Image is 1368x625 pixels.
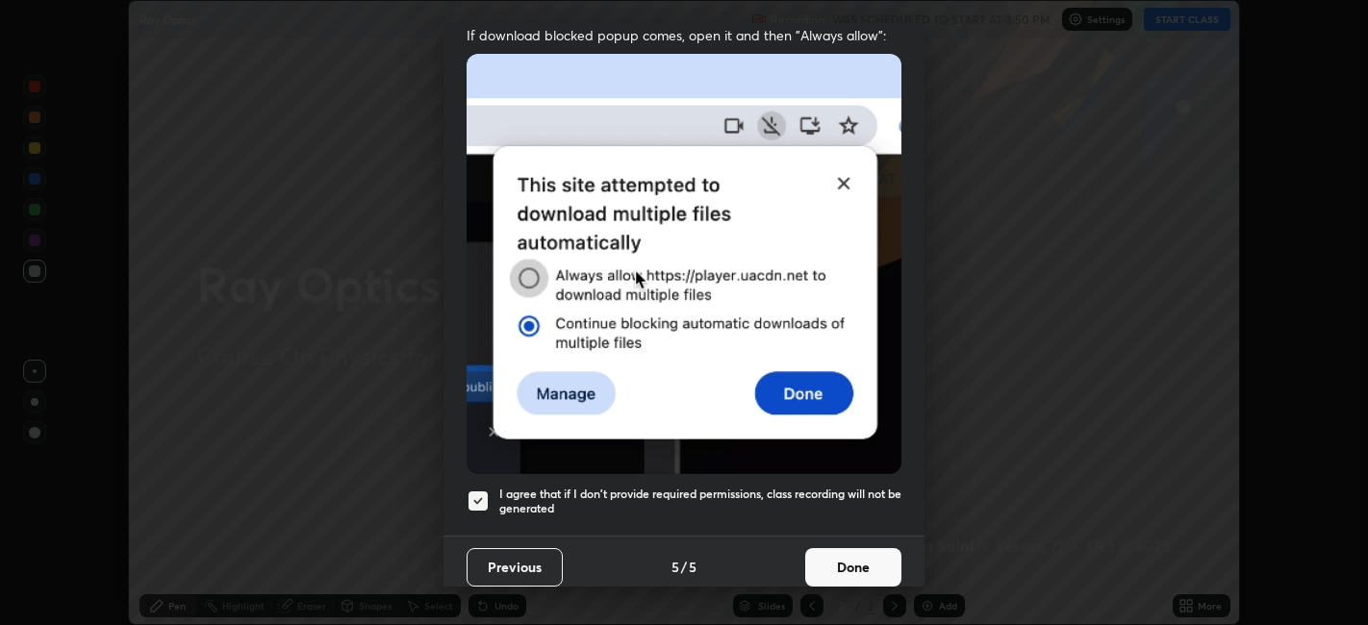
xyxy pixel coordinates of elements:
span: If download blocked popup comes, open it and then "Always allow": [467,26,901,44]
h5: I agree that if I don't provide required permissions, class recording will not be generated [499,487,901,516]
h4: 5 [671,557,679,577]
button: Done [805,548,901,587]
img: downloads-permission-blocked.gif [467,54,901,474]
h4: 5 [689,557,697,577]
h4: / [681,557,687,577]
button: Previous [467,548,563,587]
